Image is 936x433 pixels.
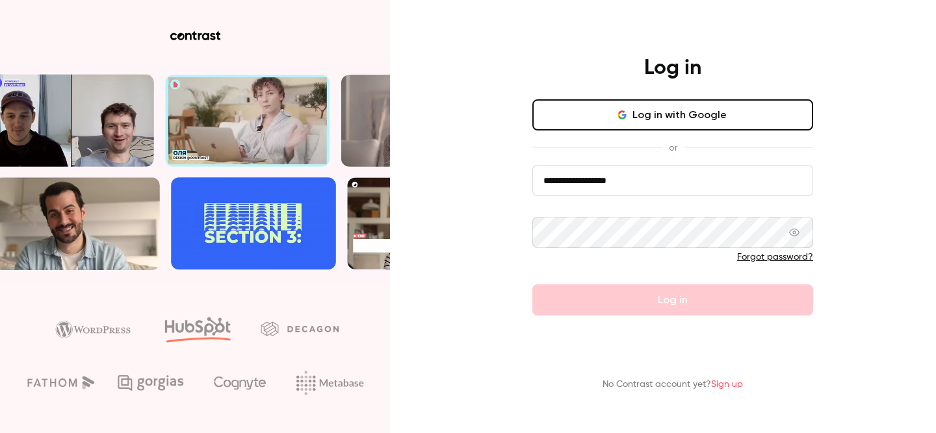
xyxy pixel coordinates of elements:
[261,321,339,336] img: decagon
[662,141,684,155] span: or
[532,99,813,130] button: Log in with Google
[711,380,743,389] a: Sign up
[603,378,743,391] p: No Contrast account yet?
[644,55,701,81] h4: Log in
[737,253,813,262] a: Forgot password?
